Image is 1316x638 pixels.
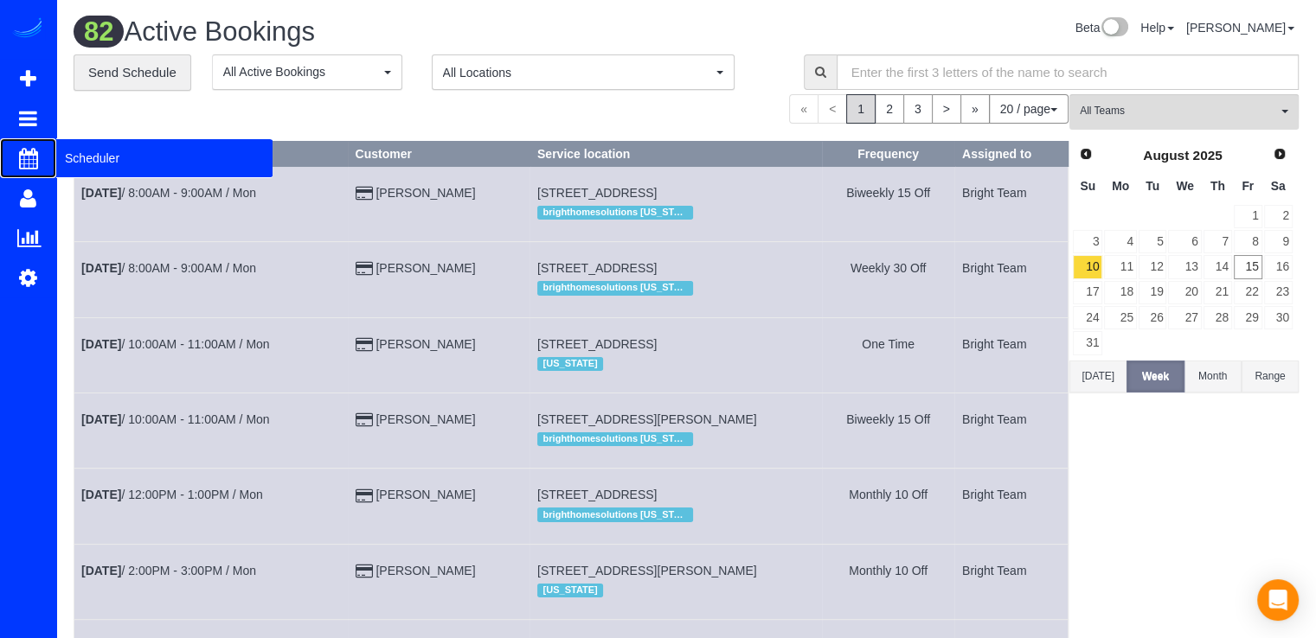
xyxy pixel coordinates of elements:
a: 15 [1234,255,1262,278]
span: brighthomesolutions [US_STATE] [537,507,693,521]
td: Customer [348,242,530,317]
td: Assigned to [954,392,1068,468]
span: 2025 [1192,148,1222,163]
div: Location [537,428,814,450]
a: Help [1140,21,1174,35]
span: August [1143,148,1189,163]
a: 4 [1104,230,1136,253]
a: 3 [1073,230,1102,253]
td: Service location [530,166,821,241]
span: brighthomesolutions [US_STATE] [537,432,693,446]
span: [STREET_ADDRESS] [537,186,657,200]
div: Location [537,201,814,224]
span: < [818,94,847,124]
button: 20 / page [989,94,1069,124]
a: 10 [1073,255,1102,278]
td: Service location [530,469,821,544]
a: 11 [1104,255,1136,278]
td: Assigned to [954,544,1068,619]
a: [DATE]/ 8:00AM - 9:00AM / Mon [81,186,256,200]
h1: Active Bookings [74,17,673,47]
a: [PERSON_NAME] [376,337,475,351]
span: [STREET_ADDRESS] [537,261,657,275]
a: [PERSON_NAME] [376,412,475,426]
span: Monday [1112,179,1129,193]
a: > [932,94,961,124]
b: [DATE] [81,186,121,200]
td: Service location [530,242,821,317]
img: Automaid Logo [10,17,45,41]
i: Credit Card Payment [355,339,372,351]
a: 22 [1234,281,1262,304]
button: Month [1184,360,1242,392]
i: Credit Card Payment [355,414,372,426]
b: [DATE] [81,412,121,426]
span: Tuesday [1146,179,1159,193]
a: 28 [1204,306,1232,329]
span: [US_STATE] [537,357,603,371]
span: Thursday [1210,179,1225,193]
a: [PERSON_NAME] [376,186,475,200]
td: Schedule date [74,242,348,317]
th: Service location [530,141,821,166]
a: 16 [1264,255,1293,278]
td: Assigned to [954,242,1068,317]
a: 24 [1073,306,1102,329]
span: All Locations [443,64,712,81]
b: [DATE] [81,337,121,351]
a: 7 [1204,230,1232,253]
a: [DATE]/ 12:00PM - 1:00PM / Mon [81,488,263,501]
span: [STREET_ADDRESS] [537,337,657,351]
div: Location [537,353,814,375]
a: 1 [1234,205,1262,228]
a: 2 [1264,205,1293,228]
button: Week [1127,360,1184,392]
a: 13 [1168,255,1201,278]
td: Schedule date [74,544,348,619]
td: Service location [530,392,821,468]
a: 30 [1264,306,1293,329]
i: Credit Card Payment [355,565,372,577]
a: [PERSON_NAME] [376,488,475,501]
b: [DATE] [81,488,121,501]
a: 8 [1234,230,1262,253]
span: Wednesday [1176,179,1194,193]
a: 3 [903,94,933,124]
span: 1 [846,94,876,124]
td: Frequency [822,544,955,619]
th: Frequency [822,141,955,166]
a: 21 [1204,281,1232,304]
td: Schedule date [74,392,348,468]
td: Schedule date [74,469,348,544]
td: Customer [348,317,530,392]
td: Service location [530,317,821,392]
td: Assigned to [954,166,1068,241]
td: Frequency [822,166,955,241]
span: All Active Bookings [223,63,380,80]
a: Prev [1074,143,1098,167]
span: All Teams [1080,104,1277,118]
td: Frequency [822,317,955,392]
a: 31 [1073,331,1102,354]
td: Frequency [822,392,955,468]
button: All Locations [432,54,735,90]
a: Next [1268,143,1292,167]
span: Saturday [1271,179,1286,193]
div: Location [537,503,814,526]
span: Sunday [1080,179,1095,193]
th: Customer [348,141,530,166]
a: [PERSON_NAME] [376,261,475,275]
span: Friday [1242,179,1254,193]
i: Credit Card Payment [355,188,372,200]
a: 23 [1264,281,1293,304]
span: Scheduler [56,138,273,178]
td: Customer [348,392,530,468]
a: [DATE]/ 10:00AM - 11:00AM / Mon [81,412,270,426]
th: Assigned to [954,141,1068,166]
button: All Teams [1069,94,1299,130]
a: 9 [1264,230,1293,253]
a: 17 [1073,281,1102,304]
a: » [960,94,990,124]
